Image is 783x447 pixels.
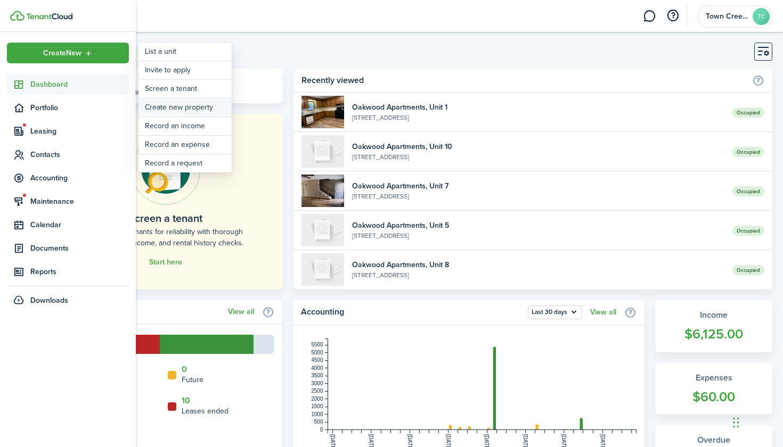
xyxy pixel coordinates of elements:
a: Messaging [639,3,659,30]
span: Documents [30,243,129,254]
a: View all [228,308,254,316]
span: Occupied [732,226,764,236]
widget-list-item-description: [STREET_ADDRESS] [352,192,724,201]
span: Occupied [732,265,764,275]
tspan: 1000 [311,411,323,417]
span: Occupied [732,107,764,118]
a: Record a request [138,154,232,172]
home-placeholder-description: Check your tenants for reliability with thorough background, income, and rental history checks. [72,226,259,249]
a: 10 [182,396,190,405]
widget-stats-count: $6,125.00 [666,324,762,344]
widget-list-item-title: Oakwood Apartments, Unit 1 [352,102,724,113]
home-widget-title: Lease funnel [56,305,223,318]
button: Invite to apply [138,61,232,79]
span: Calendar [30,219,129,230]
tspan: 3000 [311,380,323,386]
img: TenantCloud [26,13,72,20]
widget-list-item-description: [STREET_ADDRESS] [352,270,724,280]
a: Income$6,125.00 [655,300,772,352]
widget-list-item-description: [STREET_ADDRESS] [352,152,724,162]
tspan: 3500 [311,372,323,378]
img: 8 [301,253,344,286]
img: 7 [301,175,344,207]
span: Leasing [30,126,129,137]
tspan: 4000 [311,365,323,371]
a: View all [590,308,616,317]
span: Create New [43,49,81,57]
tspan: 5000 [311,350,323,355]
widget-stats-title: Expenses [666,371,762,384]
div: Drag [733,407,739,438]
widget-stats-count: $60.00 [666,387,762,407]
img: 1 [301,96,344,128]
widget-list-item-title: Oakwood Apartments, Unit 8 [352,259,724,270]
widget-list-item-title: Oakwood Apartments, Unit 10 [352,141,724,152]
a: Dashboard [7,74,129,95]
widget-stats-title: Income [666,309,762,321]
img: 5 [301,214,344,246]
span: Occupied [732,147,764,157]
home-widget-title: Accounting [301,305,523,319]
span: Accounting [30,172,129,184]
span: Portfolio [30,102,129,113]
span: Downloads [30,295,68,306]
iframe: Chat Widget [730,396,783,447]
home-widget-title: Leases ended [182,405,229,417]
img: TenantCloud [10,11,25,21]
a: List a unit [138,43,232,61]
home-widget-title: Recently viewed [301,74,747,87]
home-placeholder-title: Screen a tenant [128,210,202,226]
avatar-text: TC [753,8,770,25]
img: 10 [301,135,344,168]
tspan: 4500 [311,357,323,363]
tspan: 2000 [311,396,323,402]
a: Reports [7,261,129,282]
widget-list-item-description: [STREET_ADDRESS] [352,231,724,241]
span: Reports [30,266,129,277]
a: Expenses$60.00 [655,363,772,415]
a: Create new property [138,98,232,117]
widget-list-item-description: [STREET_ADDRESS] [352,113,724,122]
tspan: 1500 [311,403,323,409]
tspan: 2500 [311,388,323,394]
widget-list-item-title: Oakwood Apartments, Unit 5 [352,220,724,231]
span: Occupied [732,186,764,196]
button: Open menu [7,43,129,63]
tspan: 500 [314,419,323,425]
tspan: 0 [320,427,323,433]
button: Last 30 days [528,305,582,319]
widget-stats-title: Overdue [666,434,762,446]
a: Start here [149,258,182,267]
button: Customise [754,43,772,61]
a: 0 [182,365,187,374]
span: Dashboard [30,79,129,90]
span: Maintenance [30,196,129,207]
a: Record an income [138,117,232,135]
widget-list-item-title: Oakwood Apartments, Unit 7 [352,180,724,192]
span: Town Creek Investments [706,13,748,20]
home-widget-title: Future [182,374,203,385]
button: Open menu [528,305,582,319]
a: Record an expense [138,136,232,154]
span: Contacts [30,149,129,160]
a: Screen a tenant [138,80,232,98]
tspan: 5500 [311,342,323,347]
button: Open resource center [664,7,682,25]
